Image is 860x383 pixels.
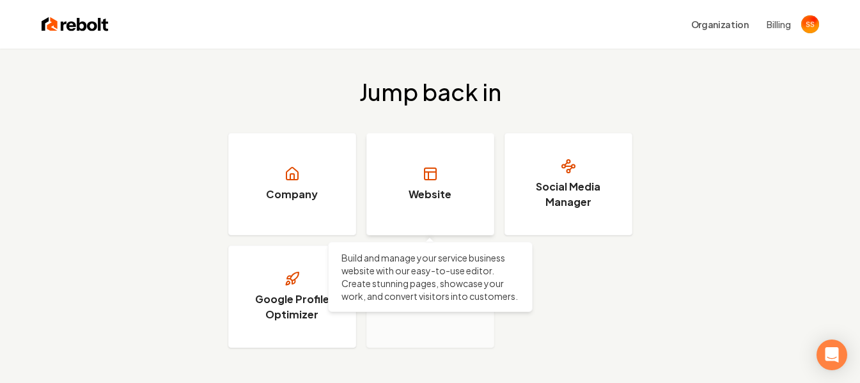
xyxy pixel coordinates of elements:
[341,251,519,302] p: Build and manage your service business website with our easy-to-use editor. Create stunning pages...
[409,187,451,202] h3: Website
[801,15,819,33] button: Open user button
[228,246,356,348] a: Google Profile Optimizer
[266,187,318,202] h3: Company
[801,15,819,33] img: Steven Scott
[228,133,356,235] a: Company
[684,13,756,36] button: Organization
[42,15,109,33] img: Rebolt Logo
[504,133,632,235] a: Social Media Manager
[366,133,494,235] a: Website
[359,79,501,105] h2: Jump back in
[817,340,847,370] div: Open Intercom Messenger
[520,179,616,210] h3: Social Media Manager
[767,18,791,31] button: Billing
[244,292,340,322] h3: Google Profile Optimizer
